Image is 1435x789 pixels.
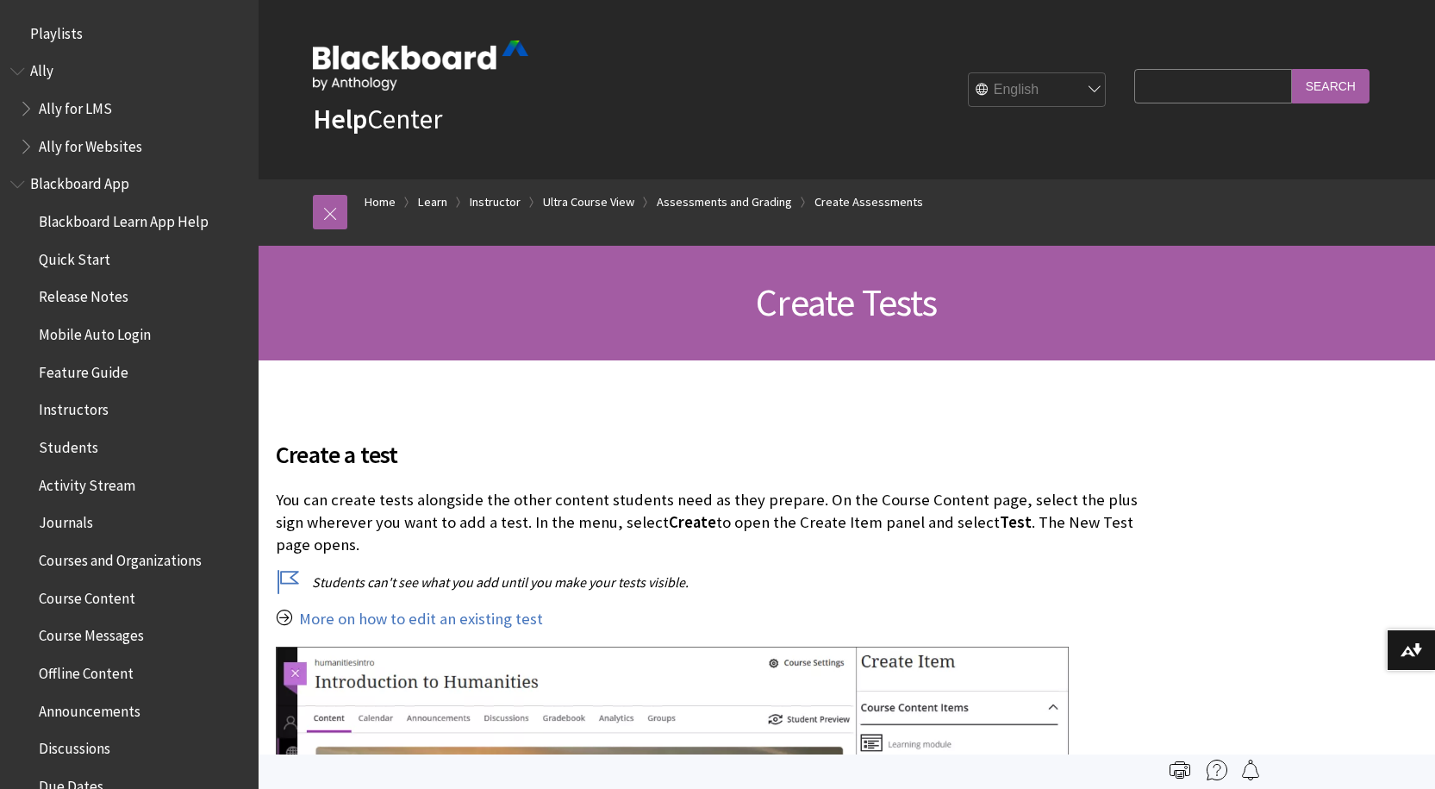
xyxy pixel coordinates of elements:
[1170,760,1190,780] img: Print
[1207,760,1227,780] img: More help
[39,245,110,268] span: Quick Start
[276,489,1163,557] p: You can create tests alongside the other content students need as they prepare. On the Course Con...
[1240,760,1261,780] img: Follow this page
[756,279,937,326] span: Create Tests
[39,509,93,532] span: Journals
[30,170,129,193] span: Blackboard App
[313,102,367,136] strong: Help
[543,191,634,213] a: Ultra Course View
[39,433,98,456] span: Students
[669,512,716,532] span: Create
[365,191,396,213] a: Home
[30,19,83,42] span: Playlists
[39,471,135,494] span: Activity Stream
[39,697,140,720] span: Announcements
[39,283,128,306] span: Release Notes
[10,57,248,161] nav: Book outline for Anthology Ally Help
[39,320,151,343] span: Mobile Auto Login
[39,207,209,230] span: Blackboard Learn App Help
[30,57,53,80] span: Ally
[276,573,1163,592] p: Students can't see what you add until you make your tests visible.
[313,41,528,91] img: Blackboard by Anthology
[10,19,248,48] nav: Book outline for Playlists
[39,94,112,117] span: Ally for LMS
[39,132,142,155] span: Ally for Websites
[39,584,135,607] span: Course Content
[299,609,543,629] a: More on how to edit an existing test
[657,191,792,213] a: Assessments and Grading
[1292,69,1369,103] input: Search
[39,396,109,419] span: Instructors
[276,436,1163,473] span: Create a test
[39,358,128,381] span: Feature Guide
[39,734,110,757] span: Discussions
[39,659,134,682] span: Offline Content
[969,73,1107,108] select: Site Language Selector
[470,191,521,213] a: Instructor
[39,546,202,569] span: Courses and Organizations
[39,622,144,645] span: Course Messages
[1000,512,1032,532] span: Test
[313,102,442,136] a: HelpCenter
[418,191,447,213] a: Learn
[814,191,923,213] a: Create Assessments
